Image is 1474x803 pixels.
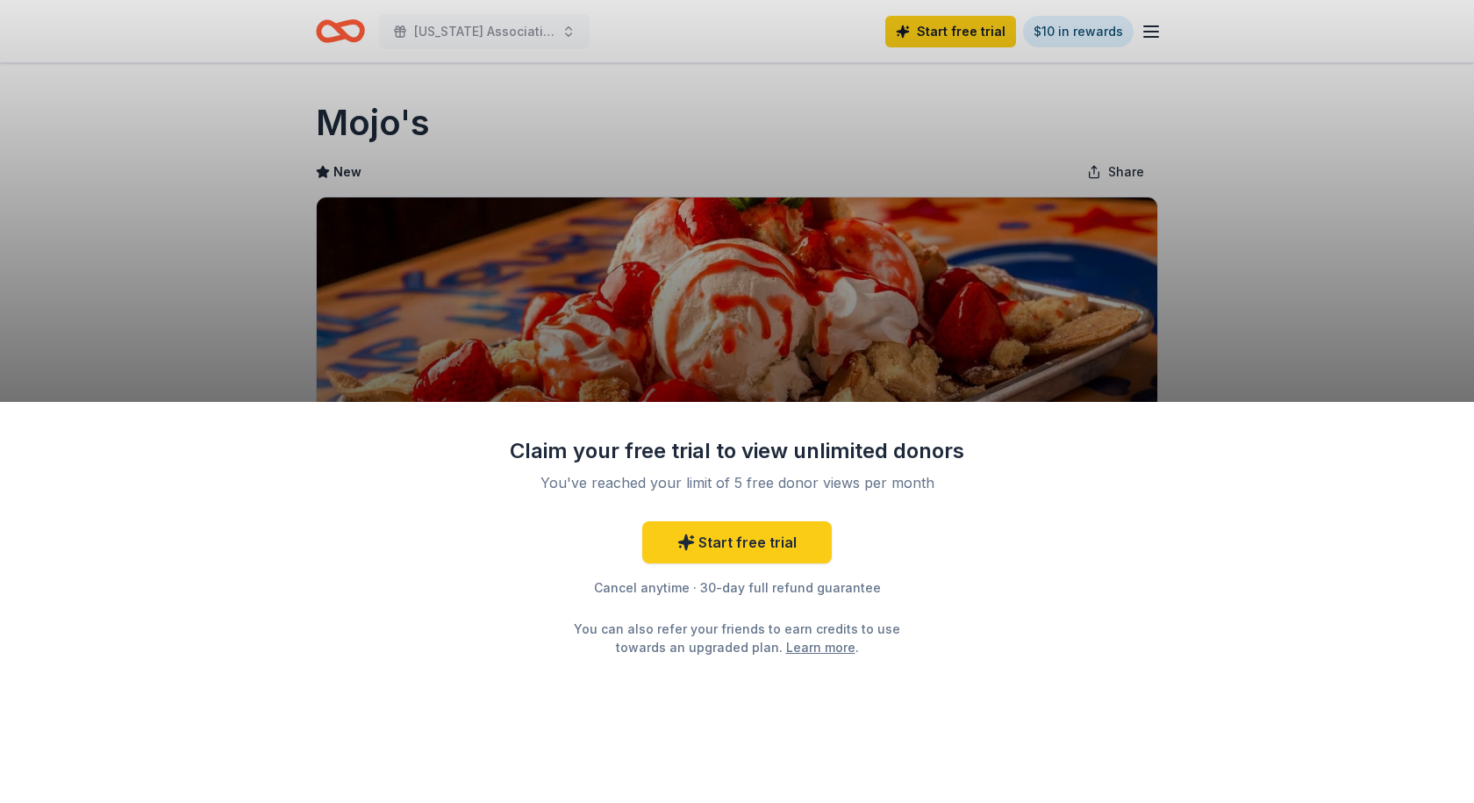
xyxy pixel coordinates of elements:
div: You can also refer your friends to earn credits to use towards an upgraded plan. . [558,620,916,656]
div: Claim your free trial to view unlimited donors [509,437,965,465]
div: You've reached your limit of 5 free donor views per month [530,472,944,493]
a: Start free trial [642,521,832,563]
a: Learn more [786,638,855,656]
div: Cancel anytime · 30-day full refund guarantee [509,577,965,599]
